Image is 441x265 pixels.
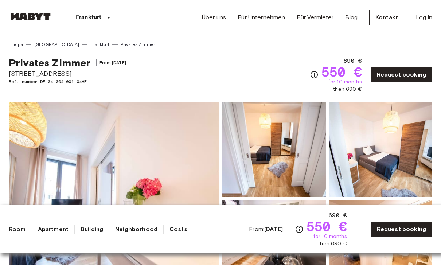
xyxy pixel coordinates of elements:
span: From: [249,225,283,233]
span: 690 € [343,56,362,65]
b: [DATE] [264,226,283,233]
span: Privates Zimmer [9,56,90,69]
img: Picture of unit DE-04-004-001-04HF [222,102,326,197]
a: Log in [416,13,432,22]
a: Neighborhood [115,225,157,234]
a: Kontakt [369,10,404,25]
svg: Check cost overview for full price breakdown. Please note that discounts apply to new joiners onl... [295,225,304,234]
a: [GEOGRAPHIC_DATA] [34,41,79,48]
a: Für Vermieter [297,13,333,22]
span: then 690 € [333,86,362,93]
img: Picture of unit DE-04-004-001-04HF [329,102,433,197]
a: Request booking [371,222,432,237]
a: Building [81,225,103,234]
span: then 690 € [318,240,347,248]
a: Apartment [38,225,69,234]
a: Request booking [371,67,432,82]
span: [STREET_ADDRESS] [9,69,129,78]
img: Habyt [9,13,52,20]
a: Über uns [202,13,226,22]
a: Für Unternehmen [238,13,285,22]
a: Room [9,225,26,234]
a: Blog [345,13,358,22]
span: From [DATE] [96,59,129,66]
span: 550 € [321,65,362,78]
span: 550 € [307,220,347,233]
a: Frankfurt [90,41,109,48]
a: Costs [169,225,187,234]
span: for 10 months [313,233,347,240]
span: 690 € [328,211,347,220]
p: Frankfurt [76,13,101,22]
span: Ref. number DE-04-004-001-04HF [9,78,129,85]
svg: Check cost overview for full price breakdown. Please note that discounts apply to new joiners onl... [310,70,319,79]
a: Privates Zimmer [121,41,155,48]
a: Europa [9,41,23,48]
span: for 10 months [328,78,362,86]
